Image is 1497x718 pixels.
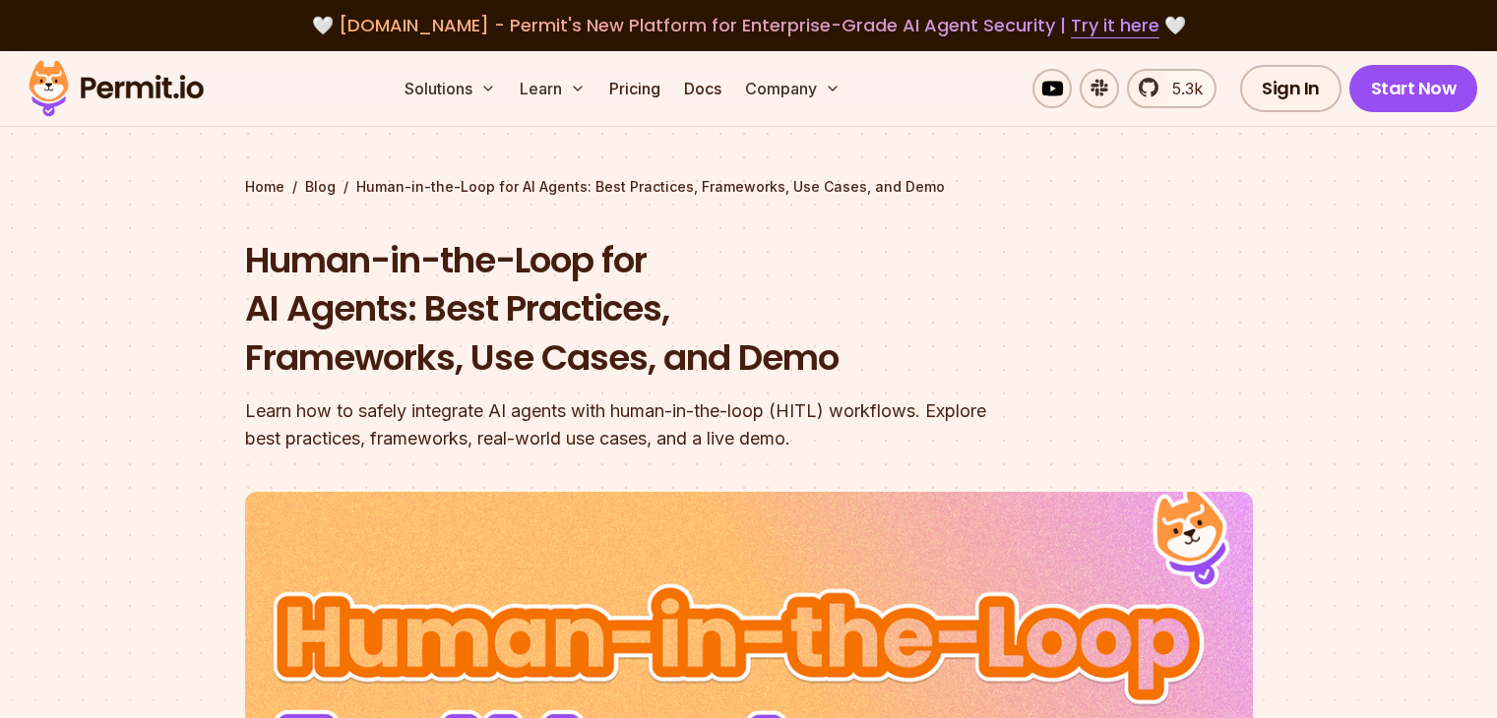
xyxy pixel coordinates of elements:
[305,177,336,197] a: Blog
[1160,77,1203,100] span: 5.3k
[601,69,668,108] a: Pricing
[1127,69,1216,108] a: 5.3k
[676,69,729,108] a: Docs
[245,177,1253,197] div: / /
[20,55,213,122] img: Permit logo
[245,236,1001,383] h1: Human-in-the-Loop for AI Agents: Best Practices, Frameworks, Use Cases, and Demo
[512,69,593,108] button: Learn
[1071,13,1159,38] a: Try it here
[397,69,504,108] button: Solutions
[245,397,1001,452] div: Learn how to safely integrate AI agents with human-in-the-loop (HITL) workflows. Explore best pra...
[339,13,1159,37] span: [DOMAIN_NAME] - Permit's New Platform for Enterprise-Grade AI Agent Security |
[1349,65,1478,112] a: Start Now
[245,177,284,197] a: Home
[1240,65,1341,112] a: Sign In
[737,69,848,108] button: Company
[47,12,1450,39] div: 🤍 🤍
